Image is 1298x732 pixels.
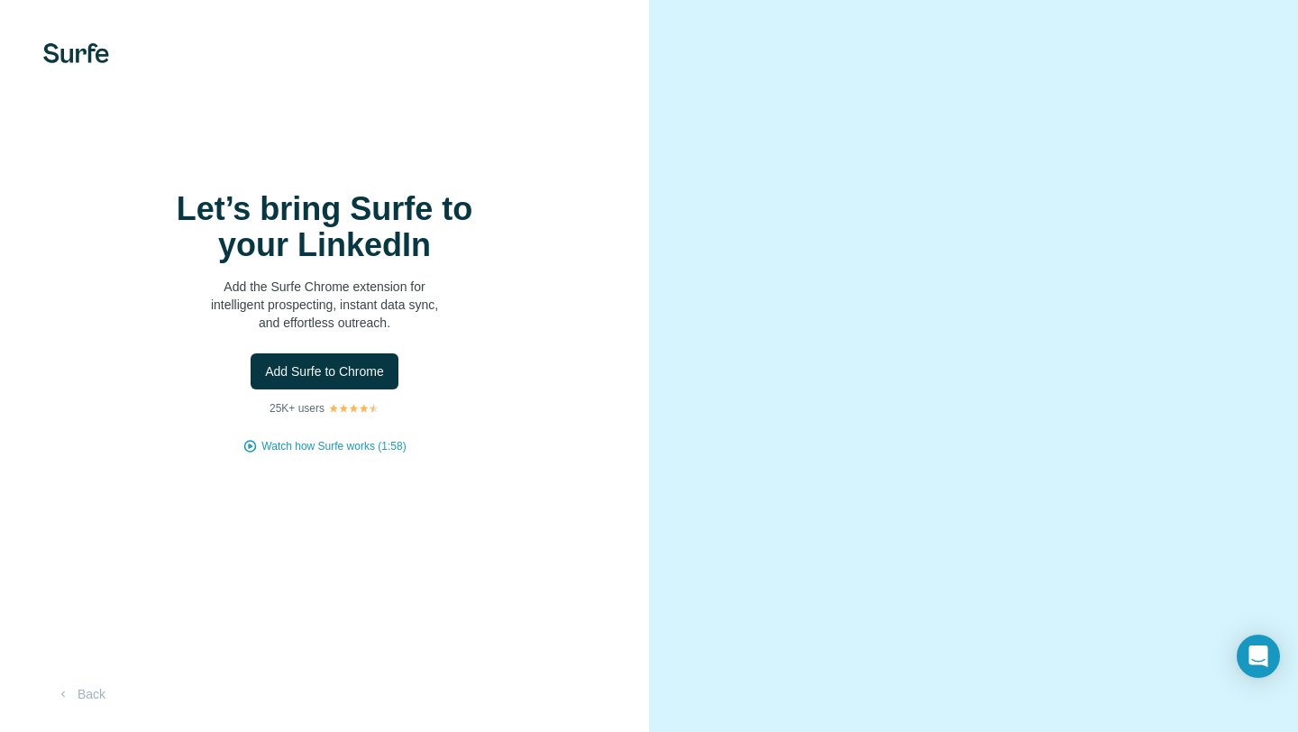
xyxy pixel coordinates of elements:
[251,353,398,389] button: Add Surfe to Chrome
[265,362,384,380] span: Add Surfe to Chrome
[261,438,406,454] button: Watch how Surfe works (1:58)
[43,678,118,710] button: Back
[144,278,505,332] p: Add the Surfe Chrome extension for intelligent prospecting, instant data sync, and effortless out...
[270,400,324,416] p: 25K+ users
[1237,635,1280,678] div: Open Intercom Messenger
[328,403,379,414] img: Rating Stars
[43,43,109,63] img: Surfe's logo
[144,191,505,263] h1: Let’s bring Surfe to your LinkedIn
